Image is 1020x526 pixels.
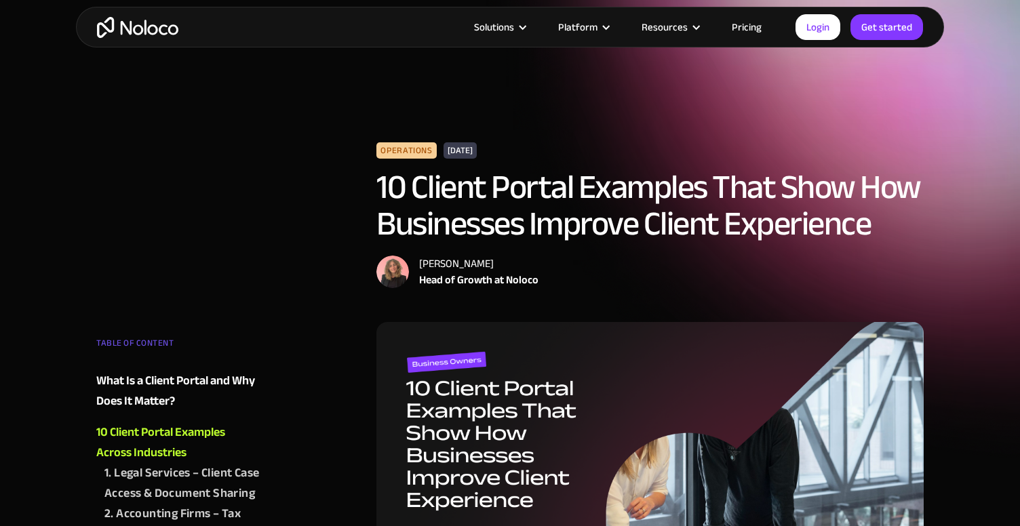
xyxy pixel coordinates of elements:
[625,18,715,36] div: Resources
[444,142,477,159] div: [DATE]
[96,422,260,463] a: 10 Client Portal Examples Across Industries
[96,371,260,411] a: What Is a Client Portal and Why Does It Matter?
[419,272,538,288] div: Head of Growth at Noloco
[97,17,178,38] a: home
[796,14,840,40] a: Login
[474,18,514,36] div: Solutions
[541,18,625,36] div: Platform
[642,18,688,36] div: Resources
[850,14,923,40] a: Get started
[104,463,260,504] a: 1. Legal Services – Client Case Access & Document Sharing
[376,169,924,242] h1: 10 Client Portal Examples That Show How Businesses Improve Client Experience
[419,256,538,272] div: [PERSON_NAME]
[457,18,541,36] div: Solutions
[376,142,436,159] div: Operations
[558,18,597,36] div: Platform
[96,333,260,360] div: TABLE OF CONTENT
[715,18,779,36] a: Pricing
